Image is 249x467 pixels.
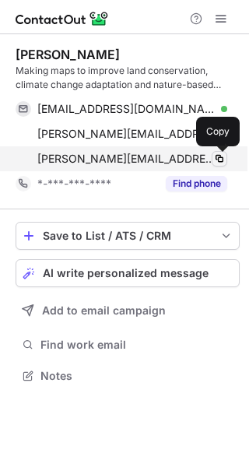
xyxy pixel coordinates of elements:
[37,102,216,116] span: [EMAIL_ADDRESS][DOMAIN_NAME]
[37,152,216,166] span: [PERSON_NAME][EMAIL_ADDRESS][DOMAIN_NAME]
[16,297,240,325] button: Add to email campaign
[42,304,166,317] span: Add to email campaign
[166,176,227,191] button: Reveal Button
[16,334,240,356] button: Find work email
[16,64,240,92] div: Making maps to improve land conservation, climate change adaptation and nature-based solutions.
[16,365,240,387] button: Notes
[43,267,209,279] span: AI write personalized message
[40,369,233,383] span: Notes
[40,338,233,352] span: Find work email
[16,222,240,250] button: save-profile-one-click
[37,127,216,141] span: [PERSON_NAME][EMAIL_ADDRESS][DOMAIN_NAME]
[16,47,120,62] div: [PERSON_NAME]
[43,230,212,242] div: Save to List / ATS / CRM
[16,9,109,28] img: ContactOut v5.3.10
[16,259,240,287] button: AI write personalized message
